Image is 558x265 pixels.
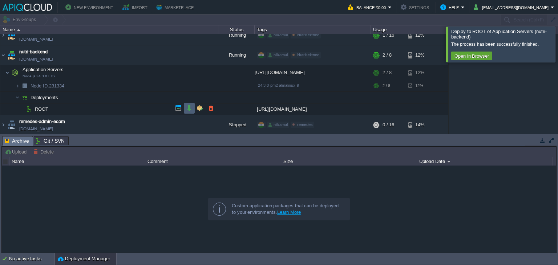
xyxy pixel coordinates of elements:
[7,45,17,65] img: AMDAwAAAACH5BAEAAAAALAAAAAABAAEAAAICRAEAOw==
[65,3,116,12] button: New Environment
[408,65,432,80] div: 12%
[30,83,65,89] a: Node ID:231334
[20,80,30,91] img: AMDAwAAAACH5BAEAAAAALAAAAAABAAEAAAICRAEAOw==
[297,122,313,127] span: remedes
[371,25,448,34] div: Usage
[267,52,289,58] div: nilkamal
[408,115,432,135] div: 14%
[408,25,432,45] div: 12%
[0,25,6,45] img: AMDAwAAAACH5BAEAAAAALAAAAAABAAEAAAICRAEAOw==
[1,25,218,34] div: Name
[440,3,461,12] button: Help
[255,65,371,80] div: [URL][DOMAIN_NAME]
[474,3,551,12] button: [EMAIL_ADDRESS][DOMAIN_NAME]
[255,103,371,115] div: [URL][DOMAIN_NAME]
[267,32,289,38] div: nilkamal
[232,203,344,216] div: Custom application packages that can be deployed to your environments.
[408,45,432,65] div: 12%
[36,136,65,145] span: Git / SVN
[5,136,29,146] span: Archive
[33,148,56,155] button: Delete
[19,36,53,43] a: [DOMAIN_NAME]
[19,118,65,125] a: remedes-admin-ecom
[383,45,392,65] div: 2 / 8
[408,80,432,91] div: 12%
[10,157,145,166] div: Name
[122,3,150,12] button: Import
[0,45,6,65] img: AMDAwAAAACH5BAEAAAAALAAAAAABAAEAAAICRAEAOw==
[22,67,65,72] a: Application ServersNode.js 24.3.0 LTS
[383,25,394,45] div: 1 / 16
[348,3,388,12] button: Balance ₹0.00
[218,25,255,45] div: Running
[218,115,255,135] div: Stopped
[5,148,29,155] button: Upload
[277,209,301,215] a: Learn More
[31,83,49,89] span: Node ID:
[267,122,289,128] div: nilkamal
[34,106,49,112] a: ROOT
[0,115,6,135] img: AMDAwAAAACH5BAEAAAAALAAAAAABAAEAAAICRAEAOw==
[17,29,20,31] img: AMDAwAAAACH5BAEAAAAALAAAAAABAAEAAAICRAEAOw==
[23,74,55,78] span: Node.js 24.3.0 LTS
[7,115,17,135] img: AMDAwAAAACH5BAEAAAAALAAAAAABAAEAAAICRAEAOw==
[297,33,319,37] span: Nutriscience
[24,103,34,115] img: AMDAwAAAACH5BAEAAAAALAAAAAABAAEAAAICRAEAOw==
[30,94,59,101] a: Deployments
[20,103,24,115] img: AMDAwAAAACH5BAEAAAAALAAAAAABAAEAAAICRAEAOw==
[146,157,281,166] div: Comment
[452,53,491,59] button: Open in Browser
[258,83,299,87] span: 24.3.0-pm2-almalinux-9
[383,115,394,135] div: 0 / 16
[19,56,53,63] a: [DOMAIN_NAME]
[58,255,110,262] button: Deployment Manager
[3,4,52,11] img: APIQCloud
[383,65,392,80] div: 2 / 8
[10,65,20,80] img: AMDAwAAAACH5BAEAAAAALAAAAAABAAEAAAICRAEAOw==
[7,25,17,45] img: AMDAwAAAACH5BAEAAAAALAAAAAABAAEAAAICRAEAOw==
[255,25,371,34] div: Tags
[22,66,65,73] span: Application Servers
[5,65,9,80] img: AMDAwAAAACH5BAEAAAAALAAAAAABAAEAAAICRAEAOw==
[19,125,53,132] a: [DOMAIN_NAME]
[297,53,319,57] span: Nutriscience
[20,92,30,103] img: AMDAwAAAACH5BAEAAAAALAAAAAABAAEAAAICRAEAOw==
[383,80,390,91] div: 2 / 8
[417,157,553,166] div: Upload Date
[401,3,431,12] button: Settings
[282,157,417,166] div: Size
[451,41,553,47] div: The process has been successfully finished.
[19,48,48,56] a: nutri-backend
[15,92,20,103] img: AMDAwAAAACH5BAEAAAAALAAAAAABAAEAAAICRAEAOw==
[15,80,20,91] img: AMDAwAAAACH5BAEAAAAALAAAAAABAAEAAAICRAEAOw==
[156,3,196,12] button: Marketplace
[218,45,255,65] div: Running
[9,253,54,265] div: No active tasks
[30,83,65,89] span: 231334
[219,25,254,34] div: Status
[451,29,547,40] span: Deploy to ROOT of Application Servers (nutri-backend)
